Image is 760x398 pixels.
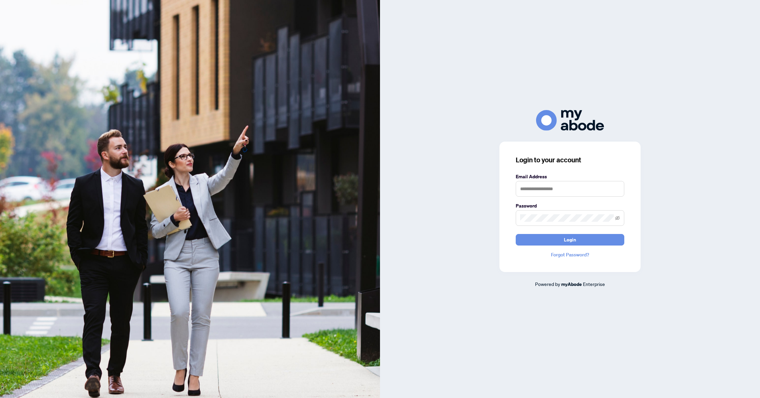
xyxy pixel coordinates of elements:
span: Powered by [535,281,560,287]
span: Login [564,234,576,245]
label: Email Address [516,173,624,180]
label: Password [516,202,624,210]
h3: Login to your account [516,155,624,165]
span: eye-invisible [615,216,620,220]
span: Enterprise [583,281,605,287]
a: Forgot Password? [516,251,624,258]
img: ma-logo [536,110,604,131]
button: Login [516,234,624,246]
a: myAbode [561,281,582,288]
